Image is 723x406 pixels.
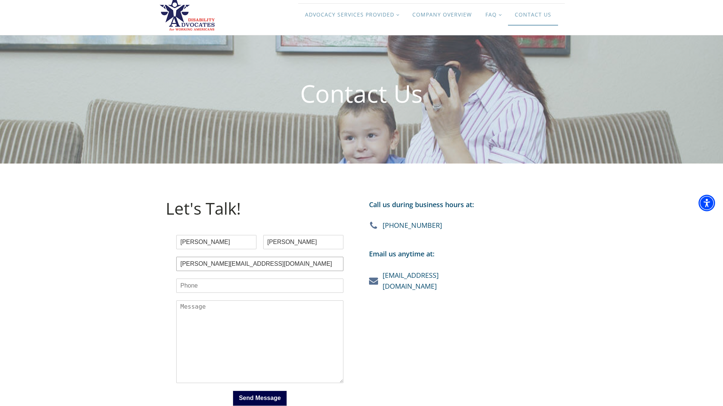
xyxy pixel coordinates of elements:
[699,195,715,211] div: Accessibility Menu
[300,80,423,107] h1: Contact Us
[166,199,241,217] h1: Let's Talk!
[298,4,406,26] a: Advocacy Services Provided
[176,279,343,293] input: Phone
[369,248,435,270] div: Email us anytime at:
[383,270,439,292] a: [EMAIL_ADDRESS][DOMAIN_NAME]
[406,4,479,26] a: Company Overview
[508,4,558,26] a: Contact Us
[176,235,256,249] input: First Name
[176,257,343,271] input: Email Address
[263,235,343,249] input: Last Name
[369,199,474,221] div: Call us during business hours at:
[479,4,508,26] a: FAQ
[233,391,287,406] button: Send Message
[383,221,442,230] div: [PHONE_NUMBER]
